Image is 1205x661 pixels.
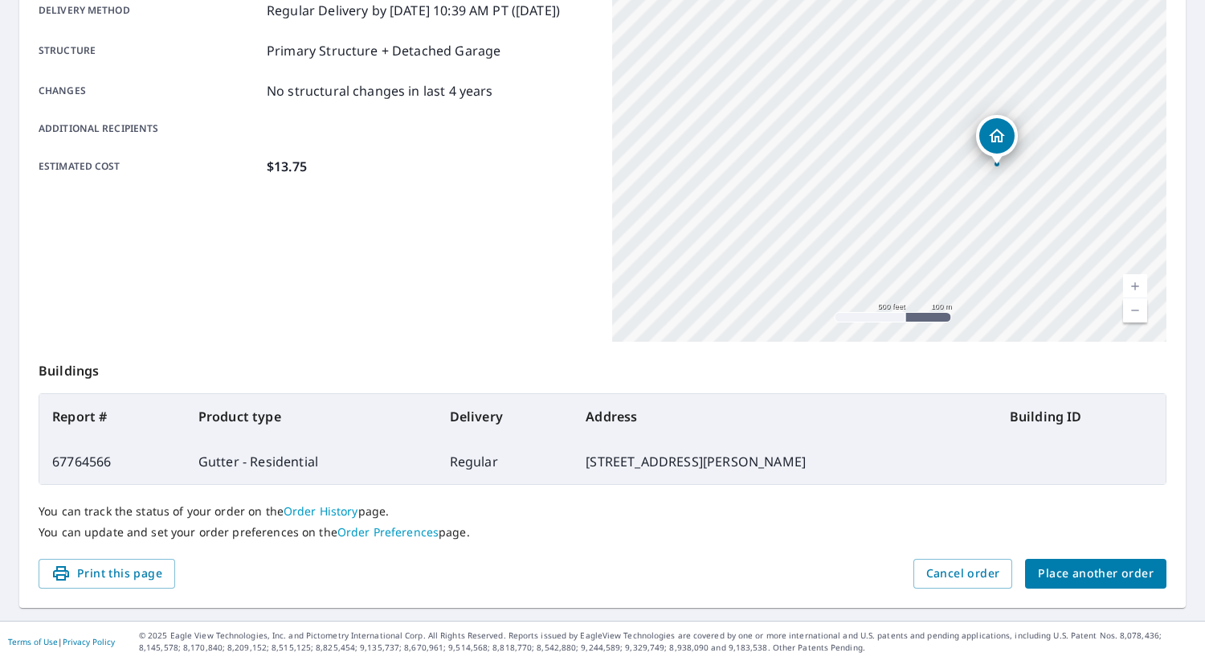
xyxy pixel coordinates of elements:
p: Delivery method [39,1,260,20]
p: Changes [39,81,260,101]
td: 67764566 [39,439,186,484]
th: Address [573,394,997,439]
a: Current Level 16, Zoom In [1123,274,1147,298]
th: Product type [186,394,437,439]
p: No structural changes in last 4 years [267,81,493,101]
p: © 2025 Eagle View Technologies, Inc. and Pictometry International Corp. All Rights Reserved. Repo... [139,630,1197,654]
p: You can track the status of your order on the page. [39,504,1166,519]
button: Place another order [1025,559,1166,589]
a: Order Preferences [337,524,439,540]
td: [STREET_ADDRESS][PERSON_NAME] [573,439,997,484]
span: Place another order [1038,564,1154,584]
p: | [8,637,115,647]
td: Regular [437,439,574,484]
p: You can update and set your order preferences on the page. [39,525,1166,540]
a: Terms of Use [8,636,58,647]
p: Estimated cost [39,157,260,176]
a: Privacy Policy [63,636,115,647]
button: Cancel order [913,559,1013,589]
th: Building ID [997,394,1166,439]
span: Cancel order [926,564,1000,584]
p: Primary Structure + Detached Garage [267,41,500,60]
th: Report # [39,394,186,439]
button: Print this page [39,559,175,589]
td: Gutter - Residential [186,439,437,484]
span: Print this page [51,564,162,584]
p: Buildings [39,342,1166,393]
th: Delivery [437,394,574,439]
p: Additional recipients [39,121,260,136]
a: Current Level 16, Zoom Out [1123,298,1147,322]
a: Order History [284,503,358,519]
div: Dropped pin, building 1, Residential property, 25151 Blair St Roseville, MI 48066 [976,115,1018,165]
p: $13.75 [267,157,307,176]
p: Regular Delivery by [DATE] 10:39 AM PT ([DATE]) [267,1,560,20]
p: Structure [39,41,260,60]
